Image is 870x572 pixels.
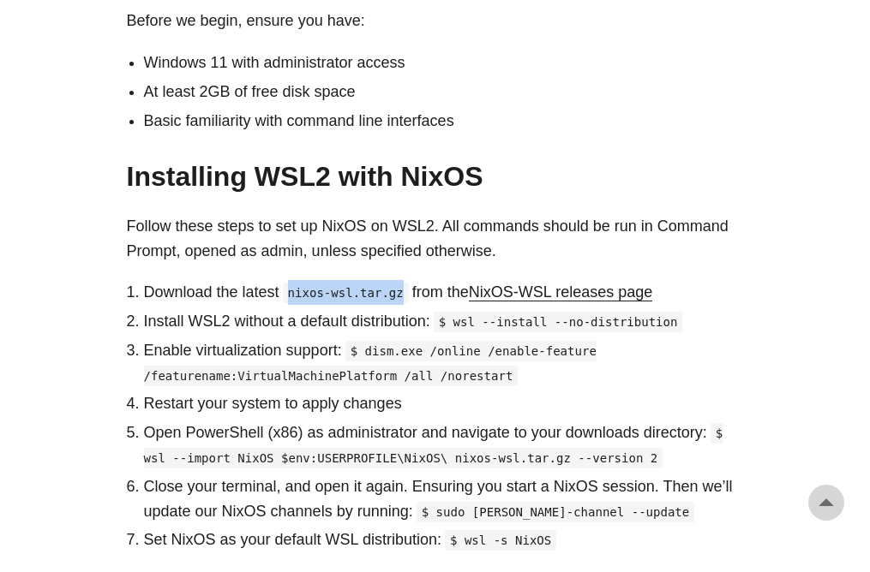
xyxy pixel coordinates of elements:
p: Restart your system to apply changes [144,391,744,416]
p: Download the latest from the [144,280,744,305]
h2: Installing WSL2 with NixOS [127,160,744,193]
a: go to top [808,485,844,521]
a: NixOS-WSL releases page [469,283,652,301]
p: Close your terminal, and open it again. Ensuring you start a NixOS session. Then we’ll update our... [144,474,744,524]
code: $ sudo [PERSON_NAME]-channel --update [417,502,695,522]
code: $ wsl -s NixOS [445,530,556,551]
p: Open PowerShell (x86) as administrator and navigate to your downloads directory: [144,420,744,470]
p: Enable virtualization support: [144,338,744,388]
p: Follow these steps to set up NixOS on WSL2. All commands should be run in Command Prompt, opened ... [127,214,744,264]
code: $ wsl --install --no-distribution [434,312,683,332]
p: Install WSL2 without a default distribution: [144,309,744,334]
p: Before we begin, ensure you have: [127,9,744,33]
li: At least 2GB of free disk space [144,80,744,104]
code: nixos-wsl.tar.gz [283,283,409,303]
li: Windows 11 with administrator access [144,51,744,75]
code: $ dism.exe /online /enable-feature /featurename:VirtualMachinePlatform /all /norestart [144,341,597,386]
li: Basic familiarity with command line interfaces [144,109,744,134]
p: Set NixOS as your default WSL distribution: [144,527,744,552]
